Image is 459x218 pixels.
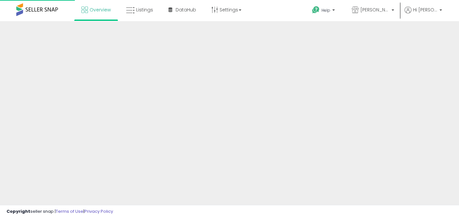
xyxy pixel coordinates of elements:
strong: Copyright [7,208,30,214]
span: Hi [PERSON_NAME] [413,7,437,13]
span: Overview [90,7,111,13]
span: Listings [136,7,153,13]
span: [PERSON_NAME] Distribution [360,7,390,13]
i: Get Help [312,6,320,14]
a: Terms of Use [56,208,83,214]
a: Help [307,1,341,21]
span: Help [322,7,330,13]
span: DataHub [176,7,196,13]
a: Hi [PERSON_NAME] [405,7,442,21]
a: Privacy Policy [84,208,113,214]
div: seller snap | | [7,209,113,215]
